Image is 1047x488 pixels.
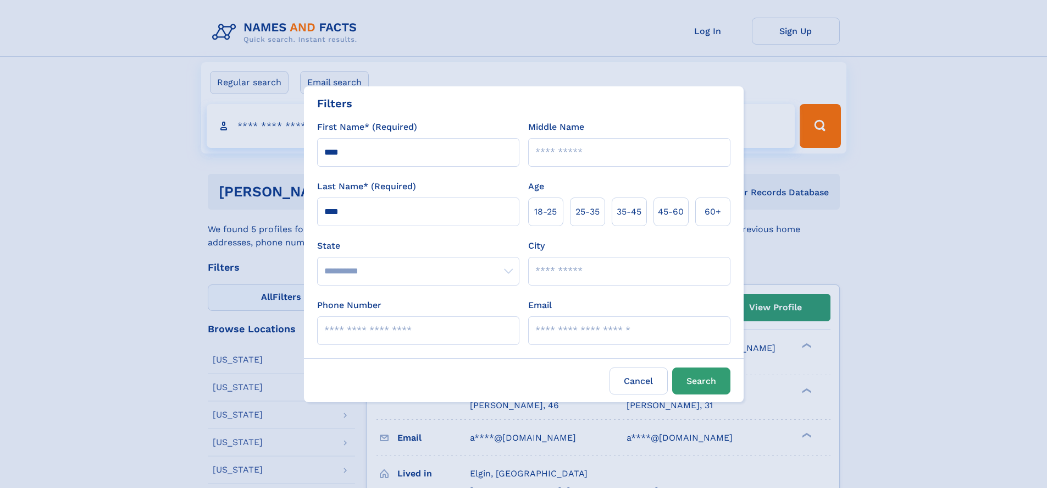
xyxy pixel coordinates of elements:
label: Phone Number [317,299,381,312]
span: 60+ [705,205,721,218]
label: Middle Name [528,120,584,134]
label: Email [528,299,552,312]
label: Cancel [610,368,668,394]
span: 18‑25 [534,205,557,218]
span: 45‑60 [658,205,684,218]
span: 25‑35 [575,205,600,218]
label: City [528,239,545,253]
span: 35‑45 [617,205,641,218]
button: Search [672,368,730,394]
div: Filters [317,95,352,112]
label: Age [528,180,544,193]
label: State [317,239,519,253]
label: First Name* (Required) [317,120,417,134]
label: Last Name* (Required) [317,180,416,193]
